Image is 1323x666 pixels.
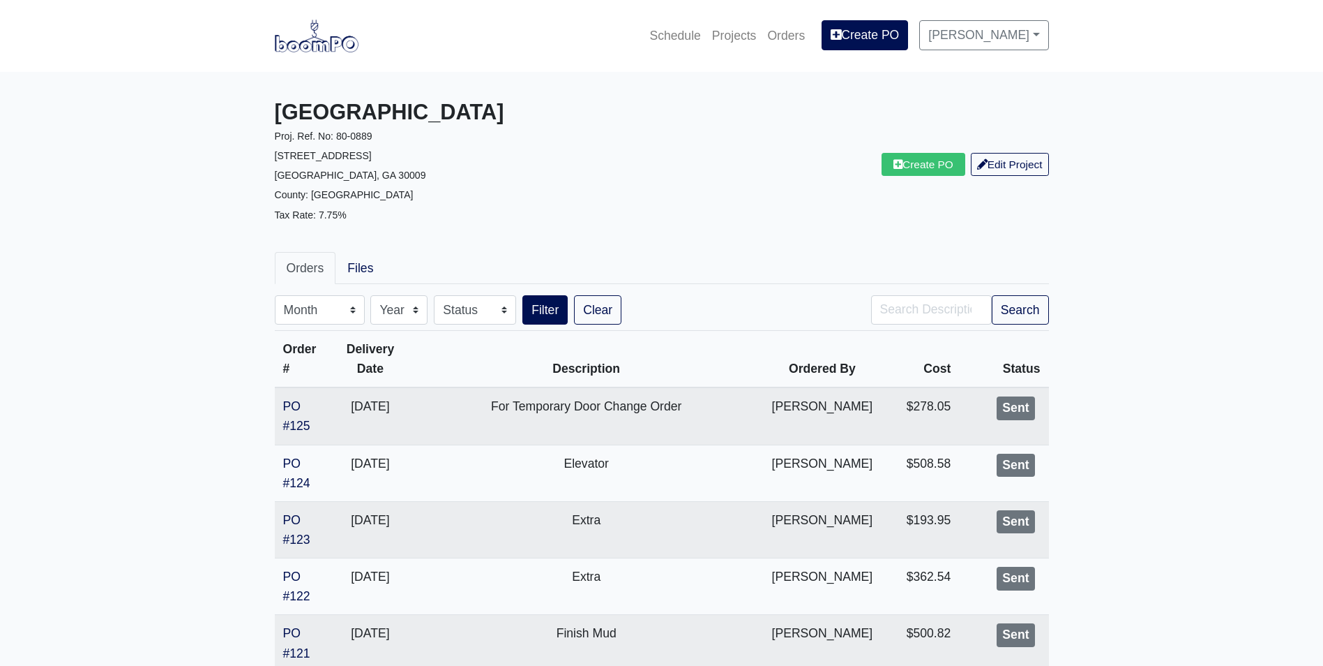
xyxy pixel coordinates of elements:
button: Filter [522,295,568,325]
a: PO #123 [283,513,310,547]
button: Search [992,295,1049,325]
small: [STREET_ADDRESS] [275,150,372,161]
td: [PERSON_NAME] [764,387,882,445]
th: Description [409,331,764,388]
a: [PERSON_NAME] [919,20,1048,50]
div: Sent [997,454,1034,478]
div: Sent [997,397,1034,420]
a: Orders [275,252,336,284]
a: PO #124 [283,457,310,490]
td: $278.05 [881,387,959,445]
a: Files [335,252,385,284]
small: Proj. Ref. No: 80-0889 [275,131,372,142]
div: Sent [997,623,1034,647]
td: [PERSON_NAME] [764,558,882,615]
th: Status [959,331,1048,388]
td: $508.58 [881,445,959,501]
h3: [GEOGRAPHIC_DATA] [275,100,651,126]
a: Projects [706,20,762,51]
td: [DATE] [331,445,409,501]
div: Sent [997,567,1034,591]
th: Cost [881,331,959,388]
small: County: [GEOGRAPHIC_DATA] [275,189,414,200]
a: Create PO [822,20,908,50]
a: Edit Project [971,153,1049,176]
a: Clear [574,295,621,325]
a: Schedule [644,20,706,51]
div: Sent [997,510,1034,534]
input: Search [871,295,992,325]
a: Orders [762,20,810,51]
small: [GEOGRAPHIC_DATA], GA 30009 [275,170,426,181]
th: Delivery Date [331,331,409,388]
small: Tax Rate: 7.75% [275,209,347,221]
a: Create PO [882,153,965,176]
a: PO #121 [283,626,310,660]
td: [DATE] [331,501,409,558]
td: [PERSON_NAME] [764,501,882,558]
a: PO #122 [283,570,310,603]
td: $362.54 [881,558,959,615]
img: boomPO [275,20,358,52]
td: [PERSON_NAME] [764,445,882,501]
a: PO #125 [283,399,310,433]
td: Elevator [409,445,764,501]
td: [DATE] [331,387,409,445]
td: Extra [409,558,764,615]
td: For Temporary Door Change Order [409,387,764,445]
th: Ordered By [764,331,882,388]
th: Order # [275,331,332,388]
td: Extra [409,501,764,558]
td: $193.95 [881,501,959,558]
td: [DATE] [331,558,409,615]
